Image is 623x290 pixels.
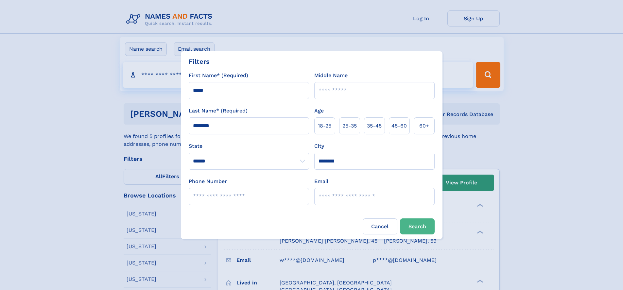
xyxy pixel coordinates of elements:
[314,72,348,79] label: Middle Name
[318,122,331,130] span: 18‑25
[189,142,309,150] label: State
[342,122,357,130] span: 25‑35
[367,122,382,130] span: 35‑45
[189,107,248,115] label: Last Name* (Required)
[400,218,435,234] button: Search
[314,142,324,150] label: City
[419,122,429,130] span: 60+
[363,218,397,234] label: Cancel
[189,57,210,66] div: Filters
[189,72,248,79] label: First Name* (Required)
[314,178,328,185] label: Email
[189,178,227,185] label: Phone Number
[314,107,324,115] label: Age
[391,122,407,130] span: 45‑60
